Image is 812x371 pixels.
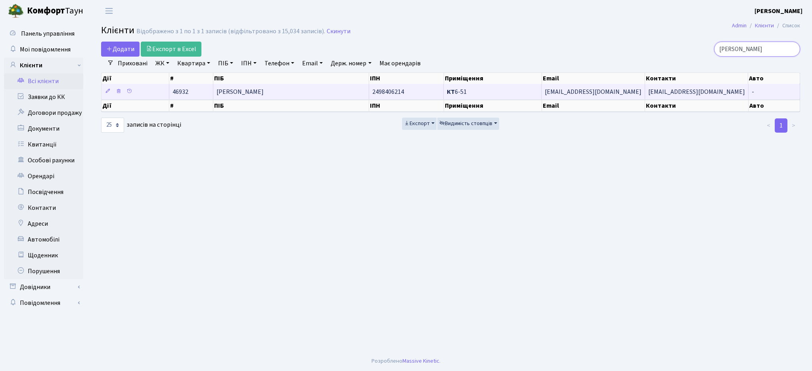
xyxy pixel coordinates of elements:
a: Квитанції [4,137,83,152]
a: Панель управління [4,26,83,42]
a: Орендарі [4,168,83,184]
span: Таун [27,4,83,18]
a: Massive Kinetic [402,357,439,365]
span: 46932 [172,88,188,96]
a: Порушення [4,263,83,279]
li: Список [774,21,800,30]
a: Email [299,57,326,70]
img: logo.png [8,3,24,19]
th: Дії [101,73,169,84]
a: Клієнти [755,21,774,30]
input: Пошук... [714,42,800,57]
button: Видимість стовпців [437,118,499,130]
span: Клієнти [101,23,134,37]
select: записів на сторінці [101,118,124,133]
a: Договори продажу [4,105,83,121]
span: [PERSON_NAME] [216,88,264,96]
nav: breadcrumb [720,17,812,34]
span: Мої повідомлення [20,45,71,54]
a: Щоденник [4,247,83,263]
div: Відображено з 1 по 1 з 1 записів (відфільтровано з 15,034 записів). [136,28,325,35]
a: [PERSON_NAME] [755,6,802,16]
a: ПІБ [215,57,236,70]
a: Мої повідомлення [4,42,83,57]
span: - [752,88,754,96]
a: Посвідчення [4,184,83,200]
b: [PERSON_NAME] [755,7,802,15]
th: # [169,73,213,84]
span: Експорт [404,120,430,127]
label: записів на сторінці [101,118,181,133]
span: 2498406214 [372,88,404,96]
a: Експорт в Excel [141,42,201,57]
th: Авто [749,100,801,112]
th: # [169,100,213,112]
th: ІПН [369,73,444,84]
th: ПІБ [213,73,369,84]
a: ІПН [238,57,260,70]
a: Держ. номер [327,57,374,70]
span: Видимість стовпців [439,120,492,127]
th: ІПН [369,100,444,112]
a: Скинути [327,28,350,35]
a: Довідники [4,279,83,295]
th: Авто [748,73,800,84]
b: Комфорт [27,4,65,17]
button: Експорт [402,118,437,130]
a: Додати [101,42,140,57]
a: ЖК [152,57,172,70]
th: ПІБ [213,100,369,112]
th: Дії [101,100,169,112]
th: Приміщення [444,73,542,84]
span: [EMAIL_ADDRESS][DOMAIN_NAME] [545,88,642,96]
a: 1 [775,118,787,133]
a: Телефон [261,57,297,70]
span: Додати [106,45,134,53]
a: Контакти [4,200,83,216]
th: Контакти [645,100,748,112]
a: Особові рахунки [4,152,83,168]
a: Автомобілі [4,232,83,247]
a: Повідомлення [4,295,83,311]
a: Адреси [4,216,83,232]
button: Переключити навігацію [99,4,119,17]
th: Email [542,100,645,112]
a: Всі клієнти [4,73,83,89]
a: Заявки до КК [4,89,83,105]
a: Має орендарів [376,57,424,70]
b: КТ [447,88,455,96]
div: Розроблено . [372,357,440,365]
a: Admin [732,21,747,30]
a: Документи [4,121,83,137]
a: Приховані [115,57,151,70]
a: Клієнти [4,57,83,73]
span: Панель управління [21,29,75,38]
th: Email [542,73,645,84]
a: Квартира [174,57,213,70]
span: [EMAIL_ADDRESS][DOMAIN_NAME] [648,88,745,96]
span: 6-51 [447,88,467,96]
th: Контакти [645,73,748,84]
th: Приміщення [444,100,542,112]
